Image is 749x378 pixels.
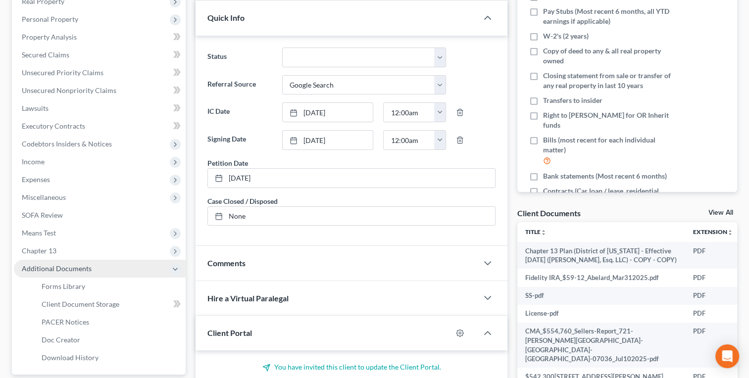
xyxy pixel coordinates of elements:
[22,229,56,237] span: Means Test
[22,33,77,41] span: Property Analysis
[685,287,741,305] td: PDF
[708,209,733,216] a: View All
[685,269,741,286] td: PDF
[208,207,495,226] a: None
[543,31,589,41] span: W-2's (2 years)
[14,82,186,99] a: Unsecured Nonpriority Claims
[207,258,246,268] span: Comments
[207,328,252,337] span: Client Portal
[202,102,277,122] label: IC Date
[22,211,63,219] span: SOFA Review
[525,228,547,236] a: Titleunfold_more
[207,362,496,372] p: You have invited this client to update the Client Portal.
[14,64,186,82] a: Unsecured Priority Claims
[283,131,373,149] a: [DATE]
[685,305,741,323] td: PDF
[34,331,186,349] a: Doc Creator
[207,158,248,168] div: Petition Date
[207,293,289,303] span: Hire a Virtual Paralegal
[543,186,674,206] span: Contracts (Car loan / lease, residential lease, furniture purchase / lease)
[202,47,277,67] label: Status
[34,313,186,331] a: PACER Notices
[22,140,112,148] span: Codebtors Insiders & Notices
[42,353,99,362] span: Download History
[693,228,733,236] a: Extensionunfold_more
[42,282,85,290] span: Forms Library
[42,318,89,326] span: PACER Notices
[517,208,581,218] div: Client Documents
[22,15,78,23] span: Personal Property
[22,68,103,77] span: Unsecured Priority Claims
[42,335,80,344] span: Doc Creator
[384,131,435,149] input: -- : --
[543,95,602,105] span: Transfers to insider
[34,295,186,313] a: Client Document Storage
[517,305,685,323] td: License-pdf
[202,75,277,95] label: Referral Source
[543,71,674,91] span: Closing statement from sale or transfer of any real property in last 10 years
[517,269,685,286] td: Fidelity IRA_$59-12_Abelard_Mar312025.pdf
[22,86,116,94] span: Unsecured Nonpriority Claims
[207,13,245,22] span: Quick Info
[384,103,435,122] input: -- : --
[541,230,547,236] i: unfold_more
[517,242,685,269] td: Chapter 13 Plan (District of [US_STATE] - Effective [DATE] ([PERSON_NAME], Esq. LLC) - COPY - COPY)
[22,193,66,201] span: Miscellaneous
[543,135,674,155] span: Bills (most recent for each individual matter)
[685,242,741,269] td: PDF
[14,99,186,117] a: Lawsuits
[22,246,56,255] span: Chapter 13
[208,169,495,188] a: [DATE]
[34,278,186,295] a: Forms Library
[715,344,739,368] div: Open Intercom Messenger
[42,300,119,308] span: Client Document Storage
[517,287,685,305] td: SS-pdf
[543,46,674,66] span: Copy of deed to any & all real property owned
[22,50,69,59] span: Secured Claims
[202,130,277,150] label: Signing Date
[727,230,733,236] i: unfold_more
[22,157,45,166] span: Income
[22,175,50,184] span: Expenses
[34,349,186,367] a: Download History
[685,323,741,368] td: PDF
[22,264,92,273] span: Additional Documents
[207,196,278,206] div: Case Closed / Disposed
[14,206,186,224] a: SOFA Review
[14,117,186,135] a: Executory Contracts
[543,110,674,130] span: Right to [PERSON_NAME] for OR Inherit funds
[517,323,685,368] td: CMA_$554,760_Sellers-Report_721-[PERSON_NAME][GEOGRAPHIC_DATA]-[GEOGRAPHIC_DATA]-[GEOGRAPHIC_DATA...
[22,104,49,112] span: Lawsuits
[543,171,667,181] span: Bank statements (Most recent 6 months)
[14,28,186,46] a: Property Analysis
[283,103,373,122] a: [DATE]
[14,46,186,64] a: Secured Claims
[543,6,674,26] span: Pay Stubs (Most recent 6 months, all YTD earnings if applicable)
[22,122,85,130] span: Executory Contracts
